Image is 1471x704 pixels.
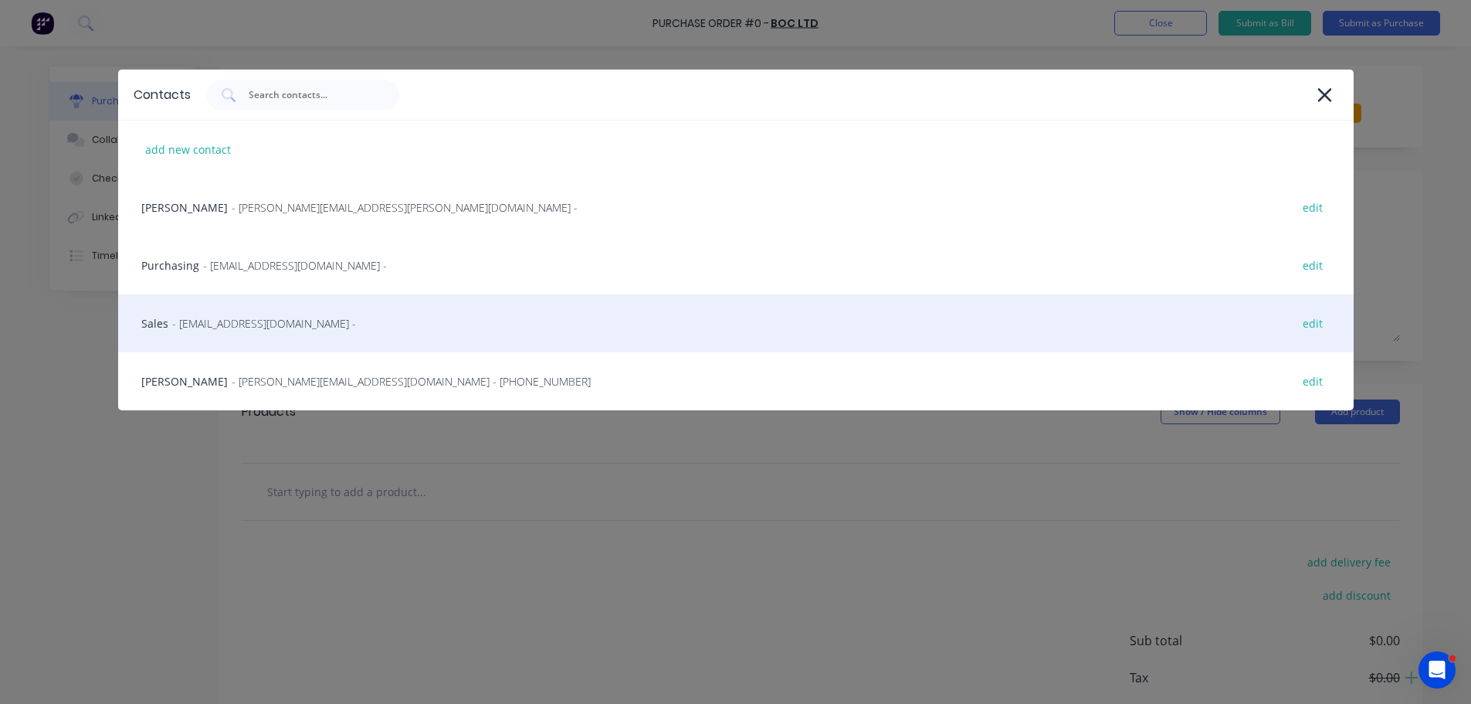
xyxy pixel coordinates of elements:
[1295,369,1330,393] div: edit
[203,257,387,274] span: - [EMAIL_ADDRESS][DOMAIN_NAME] -
[1418,651,1456,689] iframe: Intercom live chat
[172,315,356,332] span: - [EMAIL_ADDRESS][DOMAIN_NAME] -
[134,86,191,104] div: Contacts
[1295,253,1330,277] div: edit
[232,199,578,216] span: - [PERSON_NAME][EMAIL_ADDRESS][PERSON_NAME][DOMAIN_NAME] -
[1295,311,1330,335] div: edit
[118,179,1354,236] div: [PERSON_NAME]
[118,352,1354,410] div: [PERSON_NAME]
[1295,196,1330,219] div: edit
[247,87,375,103] input: Search contacts...
[118,294,1354,352] div: Sales
[137,138,239,162] div: add new contact
[232,373,591,389] span: - [PERSON_NAME][EMAIL_ADDRESS][DOMAIN_NAME] - [PHONE_NUMBER]
[118,236,1354,294] div: Purchasing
